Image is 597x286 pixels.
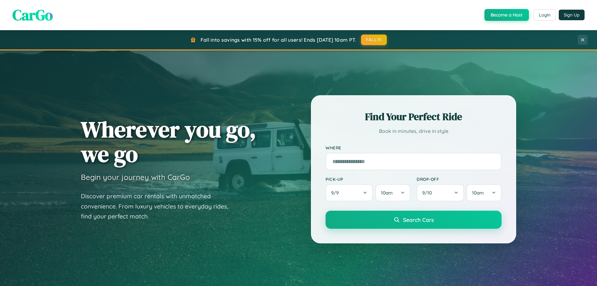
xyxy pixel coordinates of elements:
[12,5,53,25] span: CarGo
[326,211,502,229] button: Search Cars
[326,145,502,150] label: Where
[417,184,464,201] button: 9/10
[81,191,236,222] p: Discover premium car rentals with unmatched convenience. From luxury vehicles to everyday rides, ...
[375,184,410,201] button: 10am
[326,176,410,182] label: Pick-up
[361,35,387,45] button: FALL15
[326,110,502,124] h2: Find Your Perfect Ride
[81,117,256,166] h1: Wherever you go, we go
[331,190,342,196] span: 9 / 9
[417,176,502,182] label: Drop-off
[81,172,190,182] h3: Begin your journey with CarGo
[559,10,585,20] button: Sign Up
[403,216,434,223] span: Search Cars
[381,190,393,196] span: 10am
[472,190,484,196] span: 10am
[201,37,356,43] span: Fall into savings with 15% off for all users! Ends [DATE] 10am PT.
[326,127,502,136] p: Book in minutes, drive in style
[484,9,529,21] button: Become a Host
[326,184,373,201] button: 9/9
[466,184,502,201] button: 10am
[534,9,556,21] button: Login
[422,190,435,196] span: 9 / 10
